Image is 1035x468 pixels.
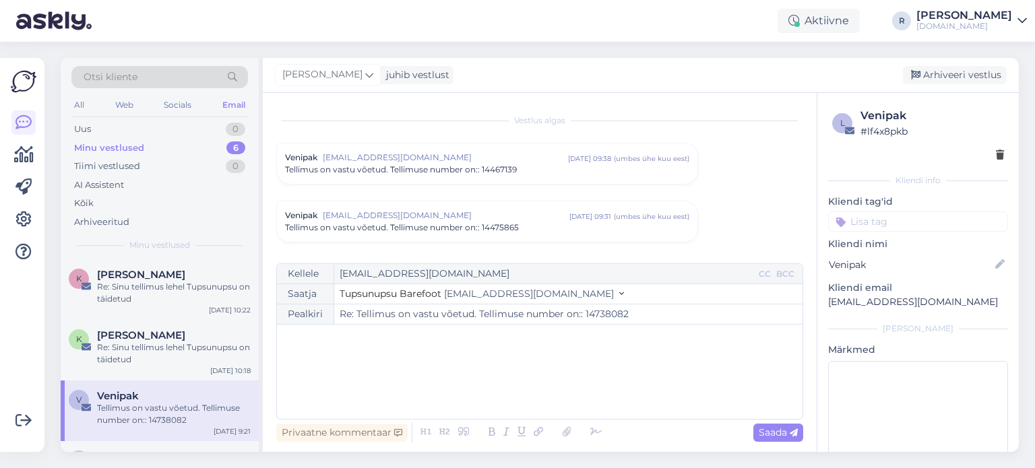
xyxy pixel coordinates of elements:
[74,123,91,136] div: Uus
[828,295,1008,309] p: [EMAIL_ADDRESS][DOMAIN_NAME]
[614,154,689,164] div: ( umbes ühe kuu eest )
[74,141,144,155] div: Minu vestlused
[828,281,1008,295] p: Kliendi email
[569,211,611,222] div: [DATE] 09:31
[282,67,363,82] span: [PERSON_NAME]
[97,402,251,426] div: Tellimus on vastu võetud. Tellimuse number on:: 14738082
[74,178,124,192] div: AI Assistent
[226,141,245,155] div: 6
[209,305,251,315] div: [DATE] 10:22
[276,114,803,127] div: Vestlus algas
[774,268,797,280] div: BCC
[277,304,334,324] div: Pealkiri
[226,123,245,136] div: 0
[828,174,1008,187] div: Kliendi info
[285,222,519,234] span: Tellimus on vastu võetud. Tellimuse number on:: 14475865
[210,366,251,376] div: [DATE] 10:18
[76,273,82,283] span: K
[829,257,993,272] input: Lisa nimi
[828,195,1008,209] p: Kliendi tag'id
[285,152,317,164] span: Venipak
[323,209,569,222] span: [EMAIL_ADDRESS][DOMAIN_NAME]
[916,21,1012,32] div: [DOMAIN_NAME]
[97,390,139,402] span: Venipak
[828,237,1008,251] p: Kliendi nimi
[84,70,137,84] span: Otsi kliente
[277,264,334,283] div: Kellele
[860,108,1004,124] div: Venipak
[334,264,756,283] input: Recepient...
[71,96,87,114] div: All
[759,426,798,438] span: Saada
[285,209,317,222] span: Venipak
[916,10,1027,32] a: [PERSON_NAME][DOMAIN_NAME]
[614,211,689,222] div: ( umbes ühe kuu eest )
[916,10,1012,21] div: [PERSON_NAME]
[840,118,845,128] span: l
[97,341,251,366] div: Re: Sinu tellimus lehel Tupsunupsu on täidetud
[220,96,248,114] div: Email
[340,288,441,300] span: Tupsunupsu Barefoot
[161,96,194,114] div: Socials
[756,268,774,280] div: CC
[226,160,245,173] div: 0
[97,269,185,281] span: Kerli Prass
[285,164,517,176] span: Tellimus on vastu võetud. Tellimuse number on:: 14467139
[276,424,408,442] div: Privaatne kommentaar
[97,329,185,341] span: Kristel Külaase
[76,334,82,344] span: K
[444,288,614,300] span: [EMAIL_ADDRESS][DOMAIN_NAME]
[323,152,568,164] span: [EMAIL_ADDRESS][DOMAIN_NAME]
[334,304,803,324] input: Write subject here...
[903,66,1007,84] div: Arhiveeri vestlus
[828,211,1008,232] input: Lisa tag
[568,154,611,164] div: [DATE] 09:38
[113,96,136,114] div: Web
[97,450,117,463] span: A M
[97,281,251,305] div: Re: Sinu tellimus lehel Tupsunupsu on täidetud
[76,395,82,405] span: V
[381,68,449,82] div: juhib vestlust
[860,124,1004,139] div: # lf4x8pkb
[74,160,140,173] div: Tiimi vestlused
[214,426,251,436] div: [DATE] 9:21
[74,215,129,229] div: Arhiveeritud
[277,284,334,304] div: Saatja
[11,69,36,94] img: Askly Logo
[129,239,190,251] span: Minu vestlused
[828,323,1008,335] div: [PERSON_NAME]
[892,11,911,30] div: R
[828,343,1008,357] p: Märkmed
[74,197,94,210] div: Kõik
[778,9,860,33] div: Aktiivne
[340,287,624,301] button: Tupsunupsu Barefoot [EMAIL_ADDRESS][DOMAIN_NAME]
